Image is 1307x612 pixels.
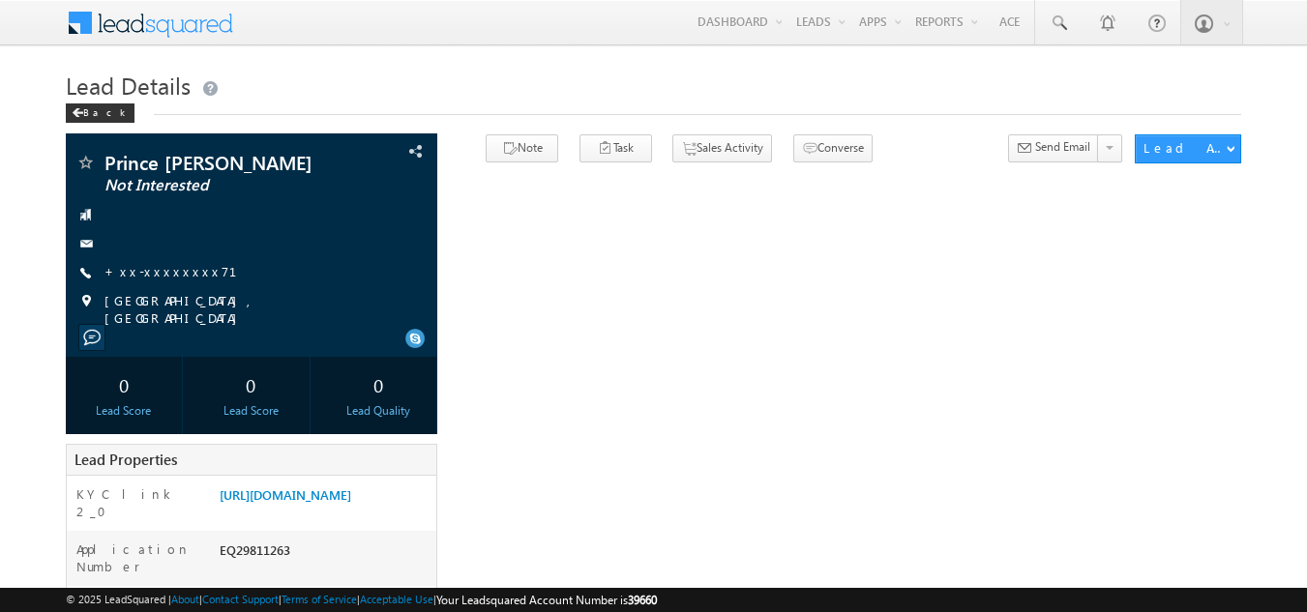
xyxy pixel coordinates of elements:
div: 0 [324,366,431,402]
span: Send Email [1035,138,1090,156]
a: Acceptable Use [360,593,433,605]
button: Lead Actions [1135,134,1241,163]
span: [GEOGRAPHIC_DATA], [GEOGRAPHIC_DATA] [104,292,404,327]
span: Lead Details [66,70,191,101]
div: Lead Actions [1144,139,1226,157]
button: Sales Activity [672,134,772,162]
span: Lead Properties [74,450,177,469]
div: EQ29811263 [215,540,437,568]
span: © 2025 LeadSquared | | | | | [66,591,657,609]
a: +xx-xxxxxxxx71 [104,263,260,279]
span: 39660 [628,593,657,607]
button: Converse [793,134,873,162]
a: Back [66,102,144,119]
span: Prince [PERSON_NAME] [104,153,334,172]
a: About [171,593,199,605]
div: Back [66,103,134,123]
span: Not Interested [104,176,334,195]
a: [URL][DOMAIN_NAME] [220,486,351,503]
a: Contact Support [202,593,279,605]
label: Application Number [76,540,201,575]
div: 0 [197,366,305,402]
button: Note [486,134,558,162]
div: Lead Score [197,402,305,420]
button: Send Email [1008,134,1099,162]
label: KYC link 2_0 [76,485,201,520]
div: Lead Quality [324,402,431,420]
button: Task [579,134,652,162]
span: Your Leadsquared Account Number is [436,593,657,607]
a: Terms of Service [282,593,357,605]
div: 0 [71,366,178,402]
div: Lead Score [71,402,178,420]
